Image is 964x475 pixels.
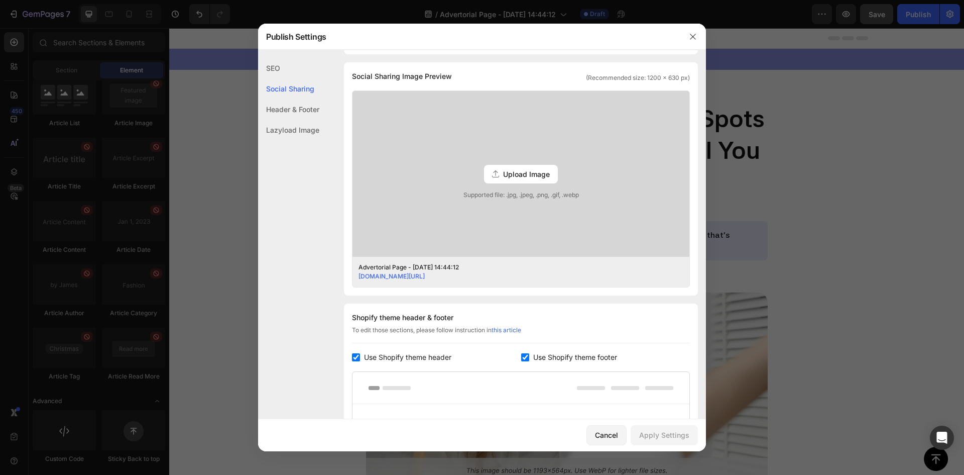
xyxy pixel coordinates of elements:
[197,74,598,139] h2: The Hidden Truth About Dark Spots That Dermatologists Won't Tell You
[258,78,319,99] div: Social Sharing
[358,272,425,280] a: [DOMAIN_NAME][URL]
[246,161,310,170] strong: [PERSON_NAME]
[258,99,319,120] div: Header & Footer
[266,30,529,40] strong: 🎁 LIMITED LAUNCH - NOW AVALIABLE ON [DOMAIN_NAME] 🎁
[258,120,319,140] div: Lazyload Image
[586,73,690,82] span: (Recommended size: 1200 x 630 px)
[197,264,598,454] img: gempages_432750572815254551-8e241309-2934-4a82-8ee7-3297b828f1e9.png
[631,425,698,445] button: Apply Settings
[358,263,668,272] div: Advertorial Page - [DATE] 14:44:12
[352,191,689,200] span: Supported file: .jpg, .jpeg, .png, .gif, .webp
[321,160,415,172] p: Last Updated Mar 3.2025
[533,351,617,363] span: Use Shopify theme footer
[586,425,627,445] button: Cancel
[258,24,680,50] div: Publish Settings
[492,326,521,334] a: this article
[503,169,550,179] span: Upload Image
[352,326,690,343] div: To edit those sections, please follow instruction in
[364,351,451,363] span: Use Shopify theme header
[216,202,581,223] p: Why your expensive brightening serums keep failing—and the gentle Korean solution that's changing...
[930,426,954,450] div: Open Intercom Messenger
[197,151,227,181] img: gempages_432750572815254551-1cdc50dc-f7cb-47fc-9e48-fabfccceccbf.png
[258,58,319,78] div: SEO
[352,312,690,324] div: Shopify theme header & footer
[595,430,618,440] div: Cancel
[352,70,452,82] span: Social Sharing Image Preview
[236,160,310,172] p: By
[314,160,317,172] p: |
[639,430,689,440] div: Apply Settings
